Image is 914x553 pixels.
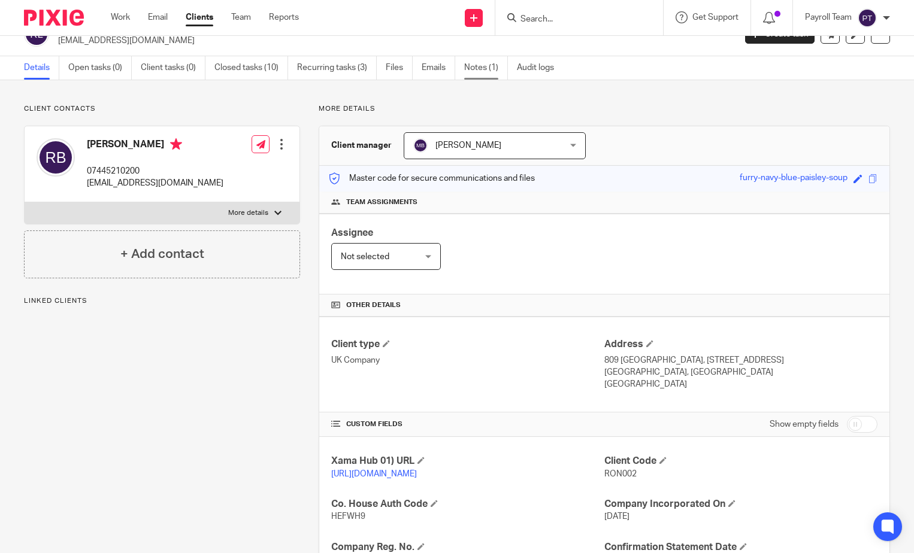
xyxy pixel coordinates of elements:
label: Show empty fields [770,418,839,430]
input: Search [519,14,627,25]
a: Notes (1) [464,56,508,80]
img: svg%3E [37,138,75,177]
h4: Client type [331,338,604,351]
a: Files [386,56,413,80]
a: Email [148,11,168,23]
a: Clients [186,11,213,23]
img: svg%3E [858,8,877,28]
img: Pixie [24,10,84,26]
a: Emails [422,56,455,80]
h4: + Add contact [120,245,204,263]
h4: Address [604,338,877,351]
a: Open tasks (0) [68,56,132,80]
span: [PERSON_NAME] [435,141,501,150]
span: Team assignments [346,197,417,207]
a: Audit logs [517,56,563,80]
p: More details [228,208,268,218]
h4: Company Incorporated On [604,498,877,511]
div: furry-navy-blue-paisley-soup [740,172,848,186]
a: Recurring tasks (3) [297,56,377,80]
p: [EMAIL_ADDRESS][DOMAIN_NAME] [58,35,727,47]
span: [DATE] [604,512,629,521]
p: Client contacts [24,104,300,114]
p: UK Company [331,354,604,366]
p: Linked clients [24,296,300,306]
p: 809 [GEOGRAPHIC_DATA], [STREET_ADDRESS] [604,354,877,366]
h4: Xama Hub 01) URL [331,455,604,467]
p: [GEOGRAPHIC_DATA], [GEOGRAPHIC_DATA] [604,366,877,378]
span: HEFWH9 [331,512,365,521]
h4: Client Code [604,455,877,467]
p: [EMAIL_ADDRESS][DOMAIN_NAME] [87,177,223,189]
p: More details [319,104,890,114]
p: Master code for secure communications and files [328,172,535,184]
span: Other details [346,300,401,310]
h4: [PERSON_NAME] [87,138,223,153]
p: [GEOGRAPHIC_DATA] [604,378,877,390]
span: RON002 [604,470,637,478]
h4: CUSTOM FIELDS [331,420,604,429]
a: Details [24,56,59,80]
p: 07445210200 [87,165,223,177]
a: Team [231,11,251,23]
span: Not selected [341,253,389,261]
img: svg%3E [413,138,428,153]
h4: Co. House Auth Code [331,498,604,511]
i: Primary [170,138,182,150]
a: Client tasks (0) [141,56,205,80]
h3: Client manager [331,139,392,151]
span: Get Support [692,13,739,22]
a: [URL][DOMAIN_NAME] [331,470,417,478]
a: Closed tasks (10) [214,56,288,80]
span: Assignee [331,228,373,238]
p: Payroll Team [805,11,852,23]
a: Reports [269,11,299,23]
a: Work [111,11,130,23]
